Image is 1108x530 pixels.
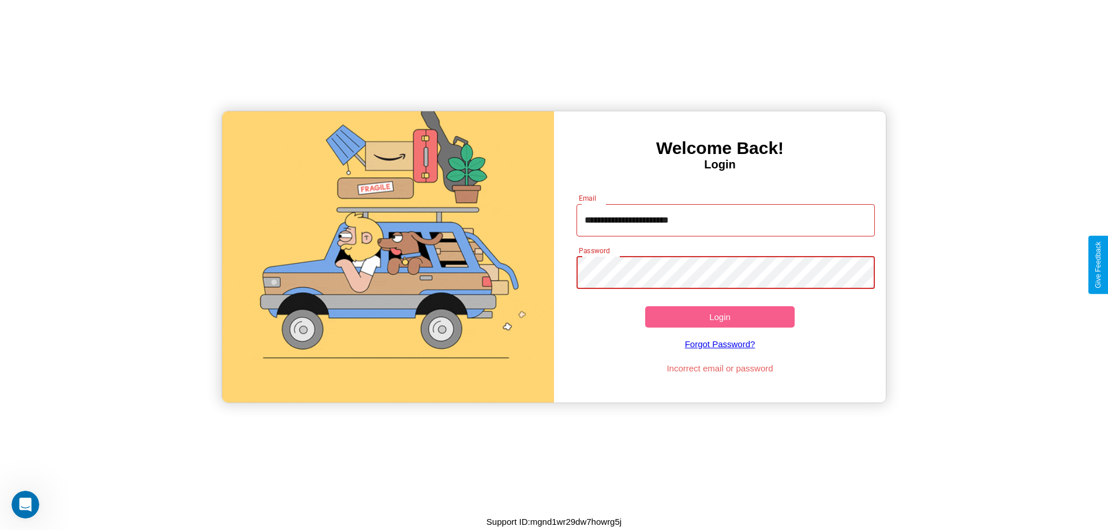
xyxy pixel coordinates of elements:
a: Forgot Password? [571,328,870,360]
button: Login [645,306,795,328]
p: Support ID: mgnd1wr29dw7howrg5j [486,514,622,529]
h3: Welcome Back! [554,138,886,158]
div: Give Feedback [1094,242,1102,288]
iframe: Intercom live chat [12,491,39,518]
label: Email [579,193,597,203]
h4: Login [554,158,886,171]
img: gif [222,111,554,403]
p: Incorrect email or password [571,360,870,376]
label: Password [579,246,609,255]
